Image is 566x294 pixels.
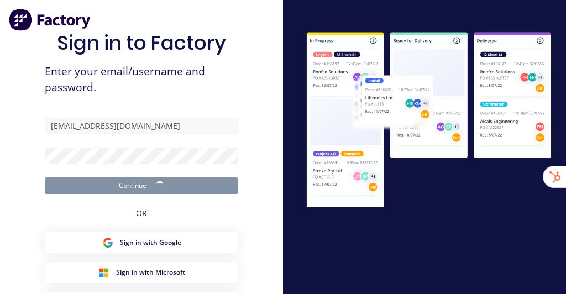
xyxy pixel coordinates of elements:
[98,267,109,278] img: Microsoft Sign in
[116,267,185,277] span: Sign in with Microsoft
[45,232,238,253] button: Google Sign inSign in with Google
[57,31,226,55] h1: Sign in to Factory
[45,177,238,194] button: Continue
[102,237,113,248] img: Google Sign in
[292,19,566,223] img: Sign in
[45,118,238,134] input: Email/Username
[45,64,238,96] span: Enter your email/username and password.
[9,9,92,31] img: Factory
[120,238,181,248] span: Sign in with Google
[45,262,238,283] button: Microsoft Sign inSign in with Microsoft
[136,194,147,232] div: OR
